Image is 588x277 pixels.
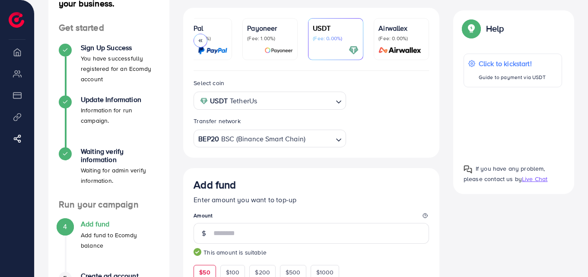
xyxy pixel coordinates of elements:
[194,92,346,109] div: Search for option
[194,79,224,87] label: Select coin
[464,21,479,36] img: Popup guide
[194,248,201,256] img: guide
[81,230,159,251] p: Add fund to Ecomdy balance
[81,165,159,186] p: Waiting for admin verify information.
[247,35,293,42] p: (Fee: 1.00%)
[210,95,228,107] strong: USDT
[194,248,429,257] small: This amount is suitable
[81,147,159,164] h4: Waiting verify information
[376,45,424,55] img: card
[378,35,424,42] p: (Fee: 0.00%)
[522,175,547,183] span: Live Chat
[378,23,424,33] p: Airwallex
[48,96,169,147] li: Update Information
[247,23,293,33] p: Payoneer
[551,238,582,271] iframe: Chat
[464,164,545,183] span: If you have any problem, please contact us by
[198,133,219,145] strong: BEP20
[194,130,346,147] div: Search for option
[194,194,429,205] p: Enter amount you want to top-up
[48,44,169,96] li: Sign Up Success
[81,44,159,52] h4: Sign Up Success
[81,220,159,228] h4: Add fund
[48,199,169,210] h4: Run your campaign
[48,220,169,272] li: Add fund
[198,45,227,55] img: card
[221,133,305,145] span: BSC (Binance Smart Chain)
[479,58,546,69] p: Click to kickstart!
[286,268,301,277] span: $500
[316,268,334,277] span: $1000
[81,96,159,104] h4: Update Information
[255,268,270,277] span: $200
[349,45,359,55] img: card
[194,178,236,191] h3: Add fund
[260,94,332,108] input: Search for option
[313,23,359,33] p: USDT
[194,212,429,223] legend: Amount
[479,72,546,83] p: Guide to payment via USDT
[181,23,227,33] p: PayPal
[9,12,24,28] img: logo
[199,268,210,277] span: $50
[464,165,472,174] img: Popup guide
[81,53,159,84] p: You have successfully registered for an Ecomdy account
[264,45,293,55] img: card
[48,147,169,199] li: Waiting verify information
[63,222,67,232] span: 4
[230,95,257,107] span: TetherUs
[194,117,241,125] label: Transfer network
[48,22,169,33] h4: Get started
[81,105,159,126] p: Information for run campaign.
[313,35,359,42] p: (Fee: 0.00%)
[226,268,240,277] span: $100
[306,132,332,146] input: Search for option
[486,23,504,34] p: Help
[200,97,208,105] img: coin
